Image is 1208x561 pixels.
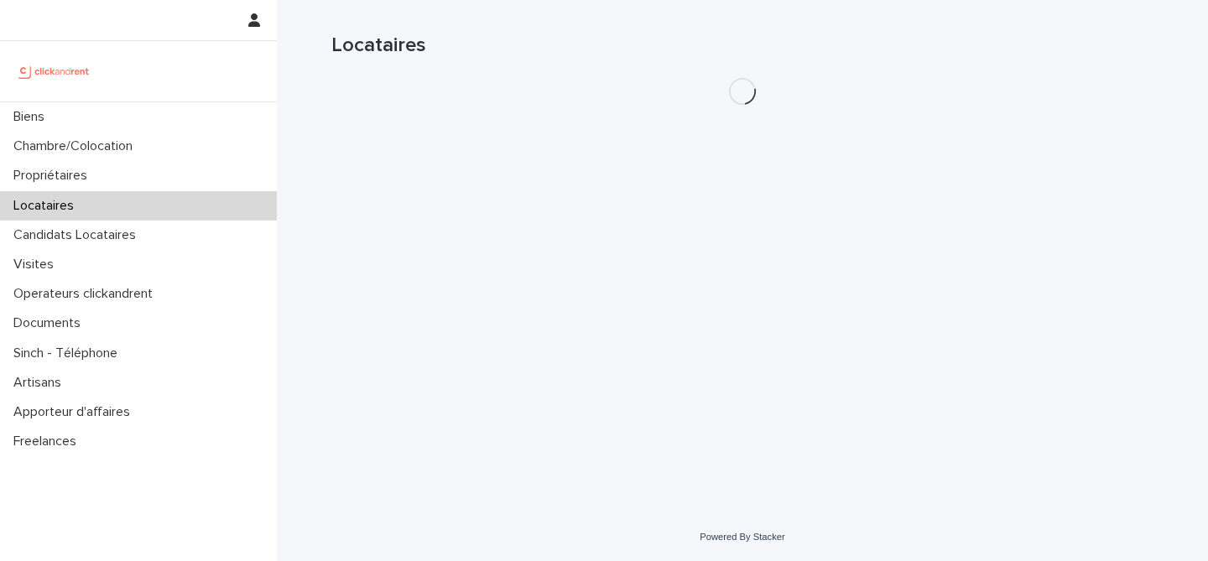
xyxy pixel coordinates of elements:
[7,109,58,125] p: Biens
[700,532,784,542] a: Powered By Stacker
[7,434,90,449] p: Freelances
[7,257,67,273] p: Visites
[7,375,75,391] p: Artisans
[7,198,87,214] p: Locataires
[7,138,146,154] p: Chambre/Colocation
[7,315,94,331] p: Documents
[7,227,149,243] p: Candidats Locataires
[331,34,1153,58] h1: Locataires
[7,286,166,302] p: Operateurs clickandrent
[7,168,101,184] p: Propriétaires
[13,55,95,88] img: UCB0brd3T0yccxBKYDjQ
[7,345,131,361] p: Sinch - Téléphone
[7,404,143,420] p: Apporteur d'affaires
